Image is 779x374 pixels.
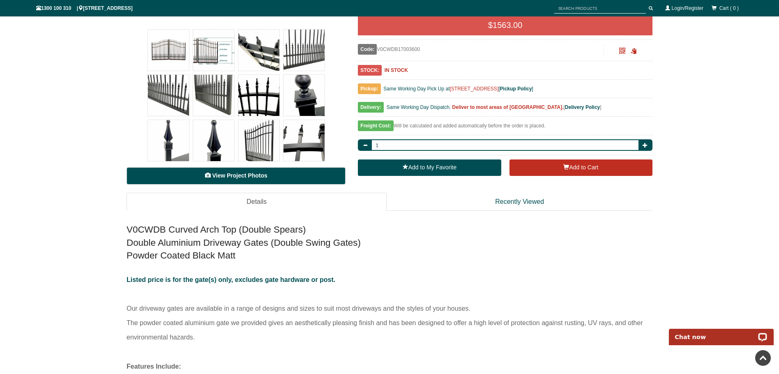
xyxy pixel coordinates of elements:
[358,44,603,55] div: V0CWDB17003600
[283,30,325,71] img: V0CWDB - Curved Arch Top (Double Spears) - Double Aluminium Driveway Gates - Double Swing Gates -...
[148,120,189,161] img: V0CWDB - Curved Arch Top (Double Spears) - Double Aluminium Driveway Gates - Double Swing Gates -...
[619,49,625,55] a: Click to enlarge and scan to share.
[358,102,384,113] span: Delivery:
[387,104,451,110] span: Same Working Day Dispatch.
[385,67,408,73] b: IN STOCK
[358,120,394,131] span: Freight Cost:
[383,86,533,92] span: Same Working Day Pick Up at [ ]
[452,104,564,110] b: Deliver to most areas of [GEOGRAPHIC_DATA].
[127,272,652,359] p: Our driveway gates are available in a range of designs and sizes to suit most driveways and the s...
[672,5,703,11] a: Login/Register
[509,159,652,176] button: Add to Cart
[358,15,652,35] div: $
[148,75,189,116] img: V0CWDB - Curved Arch Top (Double Spears) - Double Aluminium Driveway Gates - Double Swing Gates -...
[664,319,779,345] iframe: LiveChat chat widget
[127,276,335,283] span: Listed price is for the gate(s) only, excludes gate hardware or post.
[283,120,325,161] img: V0CWDB - Curved Arch Top (Double Spears) - Double Aluminium Driveway Gates - Double Swing Gates -...
[565,104,600,110] a: Delivery Policy
[358,83,380,94] span: Pickup:
[358,159,501,176] a: Add to My Favorite
[719,5,739,11] span: Cart ( 0 )
[193,30,234,71] img: V0CWDB - Curved Arch Top (Double Spears) - Double Aluminium Driveway Gates - Double Swing Gates -...
[212,172,267,179] span: View Project Photos
[238,30,279,71] img: V0CWDB - Curved Arch Top (Double Spears) - Double Aluminium Driveway Gates - Double Swing Gates -...
[238,120,279,161] img: V0CWDB - Curved Arch Top (Double Spears) - Double Aluminium Driveway Gates - Double Swing Gates -...
[193,75,234,116] img: V0CWDB - Curved Arch Top (Double Spears) - Double Aluminium Driveway Gates - Double Swing Gates -...
[358,65,382,76] span: STOCK:
[238,75,279,116] img: V0CWDB - Curved Arch Top (Double Spears) - Double Aluminium Driveway Gates - Double Swing Gates -...
[500,86,532,92] a: Pickup Policy
[127,193,387,211] a: Details
[450,86,499,92] a: [STREET_ADDRESS]
[554,3,646,14] input: SEARCH PRODUCTS
[36,5,133,11] span: 1300 100 310 | [STREET_ADDRESS]
[193,120,234,161] img: V0CWDB - Curved Arch Top (Double Spears) - Double Aluminium Driveway Gates - Double Swing Gates -...
[493,21,522,30] span: 1563.00
[148,30,189,71] img: V0CWDB - Curved Arch Top (Double Spears) - Double Aluminium Driveway Gates - Double Swing Gates -...
[358,44,377,55] span: Code:
[127,223,652,262] h2: V0CWDB Curved Arch Top (Double Spears) Double Aluminium Driveway Gates (Double Swing Gates) Powde...
[358,102,652,117] div: [ ]
[358,121,652,135] div: Will be calculated and added automatically before the order is placed.
[283,75,325,116] img: V0CWDB - Curved Arch Top (Double Spears) - Double Aluminium Driveway Gates - Double Swing Gates -...
[127,167,346,185] a: View Project Photos
[387,193,652,211] a: Recently Viewed
[127,363,181,370] span: Features Include:
[631,48,637,54] span: Click to copy the URL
